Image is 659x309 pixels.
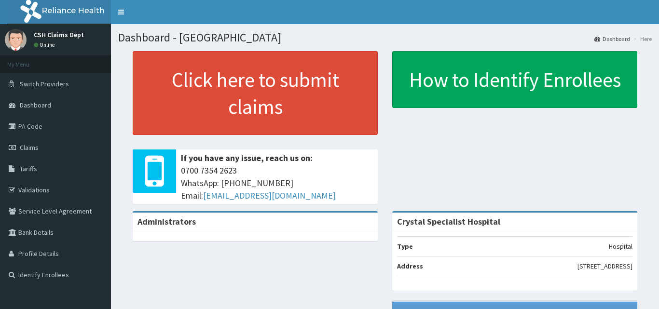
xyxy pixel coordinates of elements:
a: Click here to submit claims [133,51,378,135]
a: Online [34,41,57,48]
a: [EMAIL_ADDRESS][DOMAIN_NAME] [203,190,336,201]
li: Here [631,35,652,43]
span: Switch Providers [20,80,69,88]
span: Dashboard [20,101,51,109]
a: How to Identify Enrollees [392,51,637,108]
b: Address [397,262,423,270]
h1: Dashboard - [GEOGRAPHIC_DATA] [118,31,652,44]
img: User Image [5,29,27,51]
span: Tariffs [20,164,37,173]
a: Dashboard [594,35,630,43]
span: Claims [20,143,39,152]
b: Administrators [137,216,196,227]
b: If you have any issue, reach us on: [181,152,313,163]
b: Type [397,242,413,251]
p: Hospital [609,242,632,251]
p: [STREET_ADDRESS] [577,261,632,271]
p: CSH Claims Dept [34,31,84,38]
span: 0700 7354 2623 WhatsApp: [PHONE_NUMBER] Email: [181,164,373,202]
strong: Crystal Specialist Hospital [397,216,500,227]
